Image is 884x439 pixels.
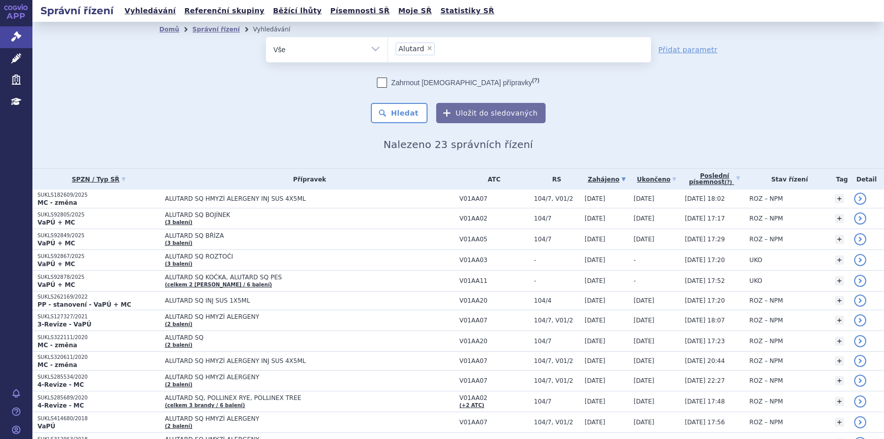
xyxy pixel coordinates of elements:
th: Tag [830,169,849,190]
a: detail [854,355,866,367]
a: detail [854,295,866,307]
a: detail [854,375,866,387]
span: [DATE] [585,277,605,284]
span: - [534,257,580,264]
span: Nalezeno 23 správních řízení [383,138,533,151]
a: + [835,356,844,365]
span: [DATE] [634,377,655,384]
strong: 4-Revize - MC [37,402,84,409]
span: [DATE] [585,257,605,264]
a: detail [854,314,866,326]
span: V01AA11 [459,277,529,284]
span: 104/7 [534,236,580,243]
th: RS [529,169,580,190]
a: (+2 ATC) [459,403,484,408]
a: Ukončeno [634,172,680,187]
span: [DATE] [585,195,605,202]
a: + [835,255,844,265]
span: 104/7 [534,398,580,405]
span: [DATE] [634,338,655,345]
span: ROZ – NPM [749,398,783,405]
a: Statistiky SŘ [437,4,497,18]
a: Referenční skupiny [181,4,267,18]
span: - [634,277,636,284]
a: + [835,235,844,244]
span: [DATE] [634,398,655,405]
span: ALUTARD SQ INJ SUS 1X5ML [165,297,418,304]
a: + [835,194,844,203]
strong: VaPÚ + MC [37,261,75,268]
a: detail [854,275,866,287]
p: SUKLS320611/2020 [37,354,160,361]
span: [DATE] [634,419,655,426]
span: ALUTARD SQ [165,334,418,341]
p: SUKLS285689/2020 [37,394,160,401]
a: detail [854,335,866,347]
strong: 3-Revize - VaPÚ [37,321,91,328]
span: [DATE] 18:02 [685,195,725,202]
strong: VaPÚ [37,423,55,430]
abbr: (?) [724,179,732,186]
p: SUKLS262169/2022 [37,294,160,301]
span: 104/7 [534,338,580,345]
span: [DATE] 17:20 [685,257,725,264]
span: ROZ – NPM [749,297,783,304]
a: (2 balení) [165,382,192,387]
span: ALUTARD SQ BOJÍNEK [165,211,418,218]
a: + [835,214,844,223]
a: Přidat parametr [659,45,718,55]
span: [DATE] [634,357,655,364]
a: + [835,418,844,427]
span: Alutard [399,45,425,52]
span: [DATE] [585,398,605,405]
span: [DATE] [634,236,655,243]
span: ALUTARD SQ HMYZÍ ALERGENY INJ SUS 4X5ML [165,195,418,202]
a: Domů [160,26,179,33]
strong: MC - změna [37,199,77,206]
abbr: (?) [532,77,539,84]
a: + [835,376,844,385]
a: detail [854,416,866,428]
a: detail [854,233,866,245]
span: [DATE] 17:23 [685,338,725,345]
p: SUKLS92878/2025 [37,274,160,281]
span: V01AA07 [459,195,529,202]
li: Vyhledávání [253,22,303,37]
span: UKO [749,257,762,264]
span: V01AA03 [459,257,529,264]
span: [DATE] 17:17 [685,215,725,222]
span: ROZ – NPM [749,215,783,222]
span: ROZ – NPM [749,195,783,202]
h2: Správní řízení [32,4,122,18]
span: [DATE] [634,297,655,304]
a: + [835,296,844,305]
span: [DATE] 17:56 [685,419,725,426]
input: Alutard [438,42,443,55]
span: V01AA02 [459,215,529,222]
span: [DATE] 17:20 [685,297,725,304]
span: [DATE] 17:29 [685,236,725,243]
p: SUKLS127327/2021 [37,313,160,320]
a: detail [854,193,866,205]
span: ALUTARD SQ BŘÍZA [165,232,418,239]
span: ALUTARD SQ HMYZÍ ALERGENY [165,374,418,381]
span: [DATE] [585,236,605,243]
span: ALUTARD SQ, POLLINEX RYE, POLLINEX TREE [165,394,418,401]
a: Písemnosti SŘ [327,4,393,18]
span: ROZ – NPM [749,357,783,364]
span: ROZ – NPM [749,419,783,426]
span: [DATE] 17:48 [685,398,725,405]
span: ROZ – NPM [749,338,783,345]
a: (2 balení) [165,342,192,348]
span: [DATE] [585,419,605,426]
span: ALUTARD SQ HMYZÍ ALERGENY [165,313,418,320]
a: (celkem 2 [PERSON_NAME] / 6 balení) [165,282,272,287]
span: [DATE] 20:44 [685,357,725,364]
span: [DATE] 17:52 [685,277,725,284]
span: 104/7, V01/2 [534,419,580,426]
span: [DATE] [634,317,655,324]
th: Přípravek [160,169,454,190]
a: detail [854,254,866,266]
p: SUKLS92867/2025 [37,253,160,260]
p: SUKLS414680/2018 [37,415,160,422]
